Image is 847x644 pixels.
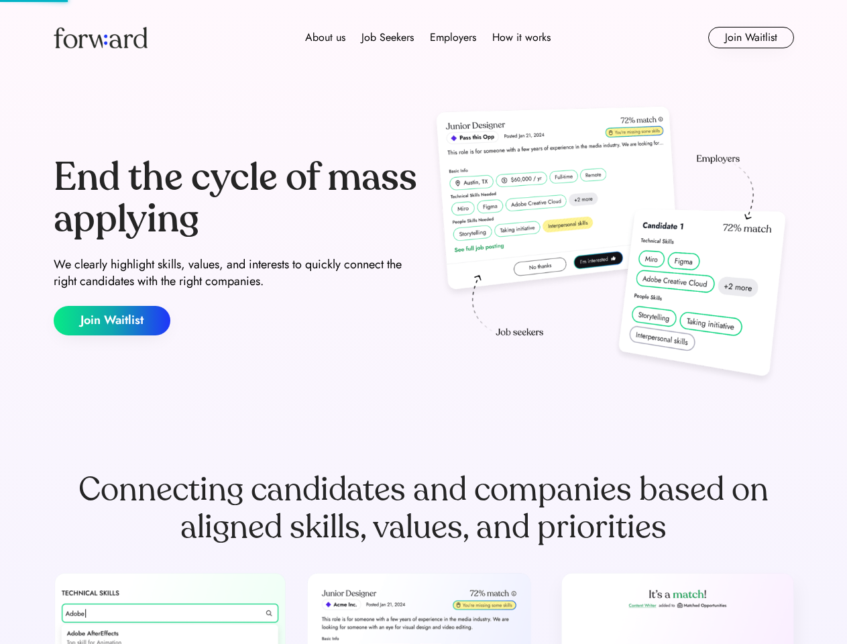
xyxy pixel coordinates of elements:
img: Forward logo [54,27,148,48]
img: hero-image.png [429,102,794,390]
button: Join Waitlist [708,27,794,48]
div: Employers [430,30,476,46]
div: Connecting candidates and companies based on aligned skills, values, and priorities [54,471,794,546]
div: Job Seekers [361,30,414,46]
div: End the cycle of mass applying [54,157,418,239]
button: Join Waitlist [54,306,170,335]
div: About us [305,30,345,46]
div: How it works [492,30,551,46]
div: We clearly highlight skills, values, and interests to quickly connect the right candidates with t... [54,256,418,290]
